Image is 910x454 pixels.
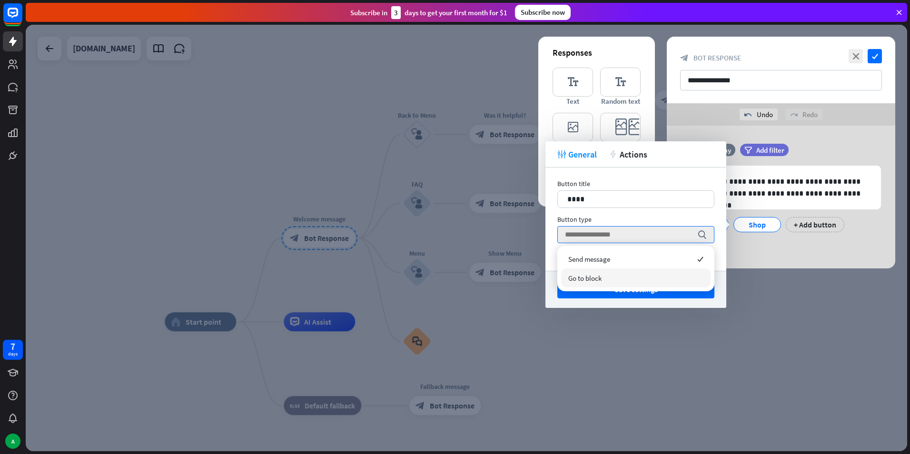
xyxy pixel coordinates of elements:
div: 3 [391,6,401,19]
div: days [8,351,18,357]
button: Save settings [557,281,714,298]
i: search [697,230,707,239]
div: A [5,434,20,449]
span: Send message [568,255,610,264]
div: Button title [557,179,714,188]
i: block_bot_response [680,54,689,62]
div: + Add button [786,217,844,232]
i: filter [744,147,752,154]
div: Shop [742,217,773,232]
div: Button type [557,215,714,224]
a: 7 days [3,340,23,360]
div: Subscribe now [515,5,571,20]
div: Subscribe in days to get your first month for $1 [350,6,507,19]
i: undo [744,111,752,118]
i: checked [697,256,703,262]
span: Bot Response [693,53,741,62]
div: Undo [740,109,778,120]
i: action [609,150,617,158]
button: Open LiveChat chat widget [8,4,36,32]
span: Go to block [568,274,602,283]
div: Redo [785,109,822,120]
div: 7 [10,342,15,351]
span: Add filter [756,146,784,155]
i: tweak [557,150,566,158]
i: close [849,49,863,63]
span: Actions [620,149,647,160]
i: redo [790,111,798,118]
span: General [568,149,597,160]
i: check [868,49,882,63]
